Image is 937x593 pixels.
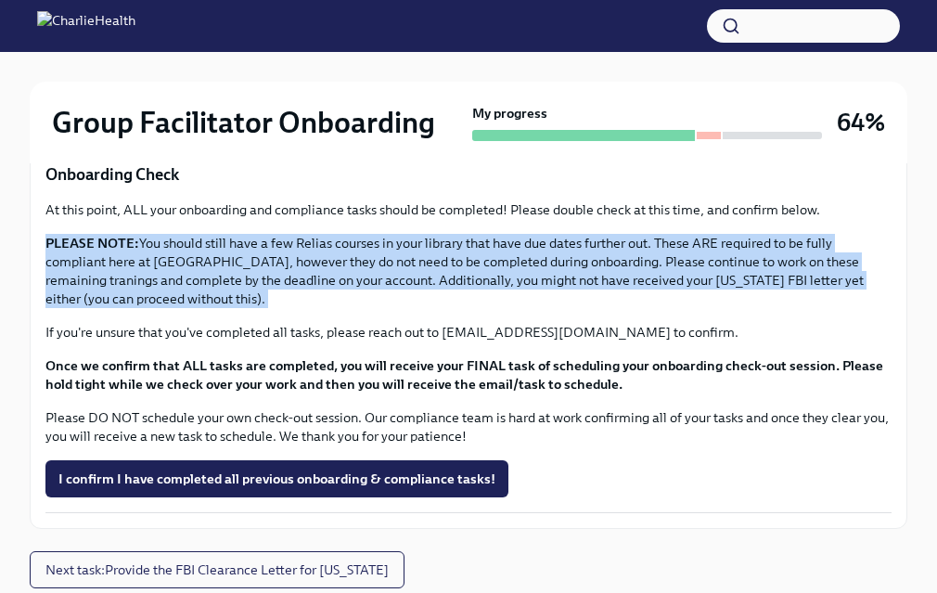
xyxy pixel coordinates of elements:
strong: Once we confirm that ALL tasks are completed, you will receive your FINAL task of scheduling your... [45,357,883,393]
span: I confirm I have completed all previous onboarding & compliance tasks! [58,470,495,488]
h3: 64% [837,106,885,139]
p: At this point, ALL your onboarding and compliance tasks should be completed! Please double check ... [45,200,892,219]
p: You should still have a few Relias courses in your library that have due dates further out. These... [45,234,892,308]
button: I confirm I have completed all previous onboarding & compliance tasks! [45,460,508,497]
strong: My progress [472,104,547,122]
strong: PLEASE NOTE: [45,235,139,251]
span: Next task : Provide the FBI Clearance Letter for [US_STATE] [45,561,389,579]
img: CharlieHealth [37,11,135,41]
p: If you're unsure that you've completed all tasks, please reach out to [EMAIL_ADDRESS][DOMAIN_NAME... [45,323,892,342]
button: Next task:Provide the FBI Clearance Letter for [US_STATE] [30,551,404,588]
h2: Group Facilitator Onboarding [52,104,435,141]
p: Please DO NOT schedule your own check-out session. Our compliance team is hard at work confirming... [45,408,892,445]
p: Onboarding Check [45,163,892,186]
